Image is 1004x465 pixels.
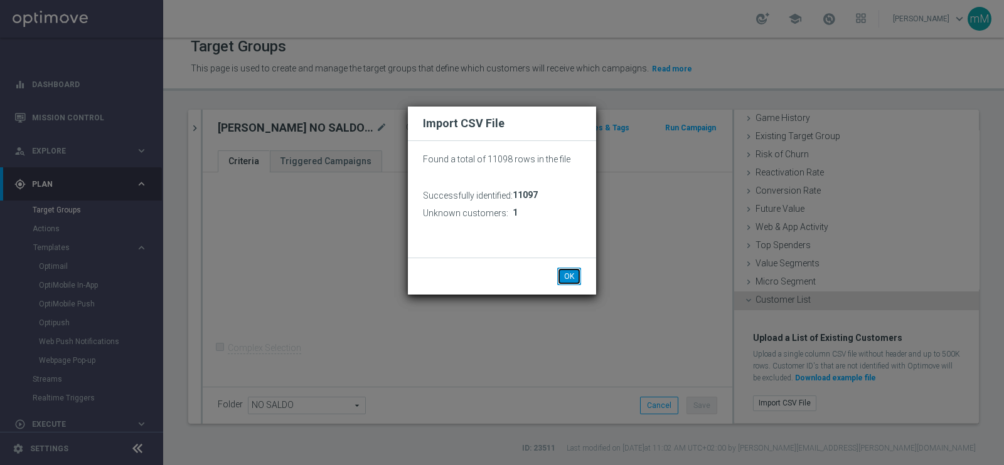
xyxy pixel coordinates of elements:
p: Found a total of 11098 rows in the file [423,154,581,165]
h2: Import CSV File [423,116,581,131]
h3: Successfully identified: [423,190,513,201]
button: OK [557,268,581,285]
h3: Unknown customers: [423,207,508,219]
span: 1 [513,207,518,218]
span: 11097 [513,190,538,201]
